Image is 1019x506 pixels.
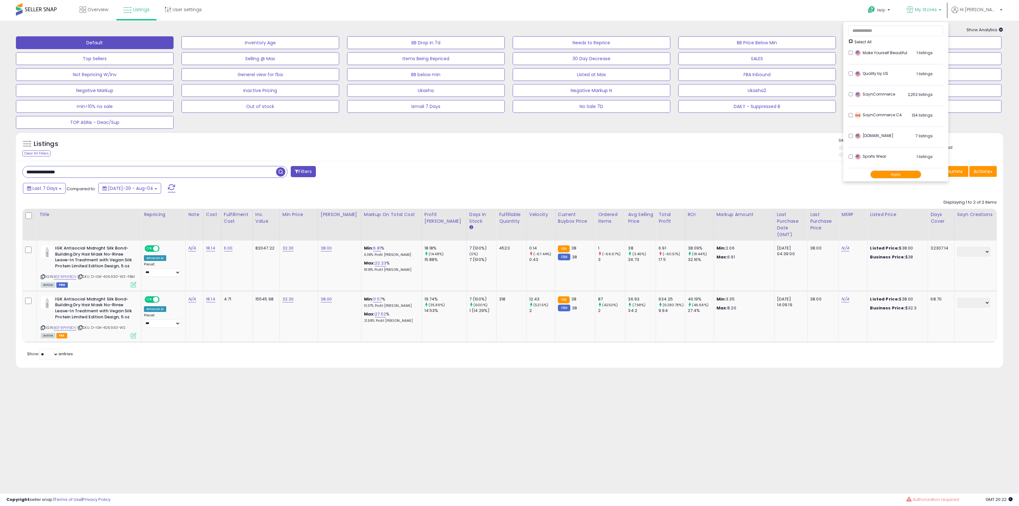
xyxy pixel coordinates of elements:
[969,166,997,177] button: Actions
[628,211,653,225] div: Avg Selling Price
[182,68,339,81] button: Generel view for fba
[558,245,570,252] small: FBA
[628,308,656,314] div: 34.2
[16,84,174,97] button: Negative Markup
[870,245,923,251] div: $38.00
[867,6,875,14] i: Get Help
[529,308,555,314] div: 2
[364,304,417,308] p: 10.37% Profit [PERSON_NAME]
[839,137,1003,143] p: Listing States:
[855,71,888,76] span: Quality by US
[282,296,294,302] a: 32.30
[347,84,505,97] button: Ukasha
[77,274,135,279] span: | SKU: D-IGK-406930-WS-FBM
[224,211,250,225] div: Fulfillment Cost
[841,296,849,302] a: N/A
[67,186,96,192] span: Compared to:
[364,245,417,257] div: %
[23,183,66,194] button: Last 7 Days
[364,260,417,272] div: %
[133,6,150,13] span: Listings
[188,245,196,251] a: N/A
[678,36,836,49] button: BB Price Below Min
[41,333,55,338] span: All listings currently available for purchase on Amazon
[810,245,834,251] div: 38.00
[39,211,139,218] div: Title
[659,245,685,251] div: 6.91
[469,245,496,251] div: 7 (100%)
[716,296,769,302] p: 3.35
[659,211,682,225] div: Total Profit
[529,245,555,251] div: 0.14
[145,246,153,251] span: ON
[255,296,275,302] div: 15545.98
[188,296,196,302] a: N/A
[571,245,576,251] span: 38
[855,91,895,97] span: SaynCommerce
[659,308,685,314] div: 9.94
[469,251,478,257] small: (0%)
[77,325,126,330] span: | SKU: D-IGK-406930-WS
[915,6,937,13] span: My Stores
[957,211,994,218] div: Sayn Creations
[870,170,921,178] button: Apply
[930,211,951,225] div: Days Cover
[375,311,386,317] a: 27.52
[55,245,132,271] b: IGK Antisocial Midnight Silk Bond-Building Dry Hair Mask No-Rinse Leave-In Treatment with Vegan S...
[144,255,166,261] div: Amazon AI
[841,245,849,251] a: N/A
[870,296,923,302] div: $38.00
[663,302,684,307] small: (6280.78%)
[533,302,548,307] small: (521.5%)
[855,154,861,160] img: usa.png
[291,166,316,177] button: Filters
[364,319,417,323] p: 21.58% Profit [PERSON_NAME]
[716,254,728,260] strong: Max:
[474,302,488,307] small: (600%)
[513,100,670,113] button: No Sale 7D
[943,168,963,175] span: Columns
[499,211,524,225] div: Fulfillable Quantity
[41,245,136,287] div: ASIN:
[558,296,570,303] small: FBA
[663,251,680,257] small: (-60.51%)
[364,311,417,323] div: %
[628,245,656,251] div: 38
[424,296,467,302] div: 19.74%
[716,254,769,260] p: 6.91
[22,150,51,156] div: Clear All Filters
[159,246,169,251] span: OFF
[34,140,58,148] h5: Listings
[224,245,233,251] a: 6.00
[16,100,174,113] button: min>10% no sale
[424,308,467,314] div: 14.53%
[364,245,374,251] b: Min:
[182,36,339,49] button: Inventory Age
[870,254,905,260] b: Business Price:
[224,296,248,302] div: 4.71
[255,245,275,251] div: 82047.22
[144,306,166,312] div: Amazon AI
[347,100,505,113] button: Ismail 7 Days
[16,36,174,49] button: Default
[716,211,772,218] div: Markup Amount
[602,251,621,257] small: (-66.67%)
[469,257,496,263] div: 7 (100%)
[688,296,714,302] div: 40.19%
[628,257,656,263] div: 36.73
[529,211,552,218] div: Velocity
[16,52,174,65] button: Top Sellers
[930,296,949,302] div: 68.70
[558,305,570,311] small: FBM
[632,302,646,307] small: (7.98%)
[144,211,183,218] div: Repricing
[424,211,464,225] div: Profit [PERSON_NAME]
[321,211,359,218] div: [PERSON_NAME]
[777,211,805,238] div: Last Purchase Date (GMT)
[777,296,802,308] div: [DATE] 14:09:19
[364,211,419,218] div: Markup on Total Cost
[692,251,707,257] small: (18.44%)
[347,68,505,81] button: BB below min
[678,84,836,97] button: Ukasha2
[54,274,76,279] a: B0F8PHFBDV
